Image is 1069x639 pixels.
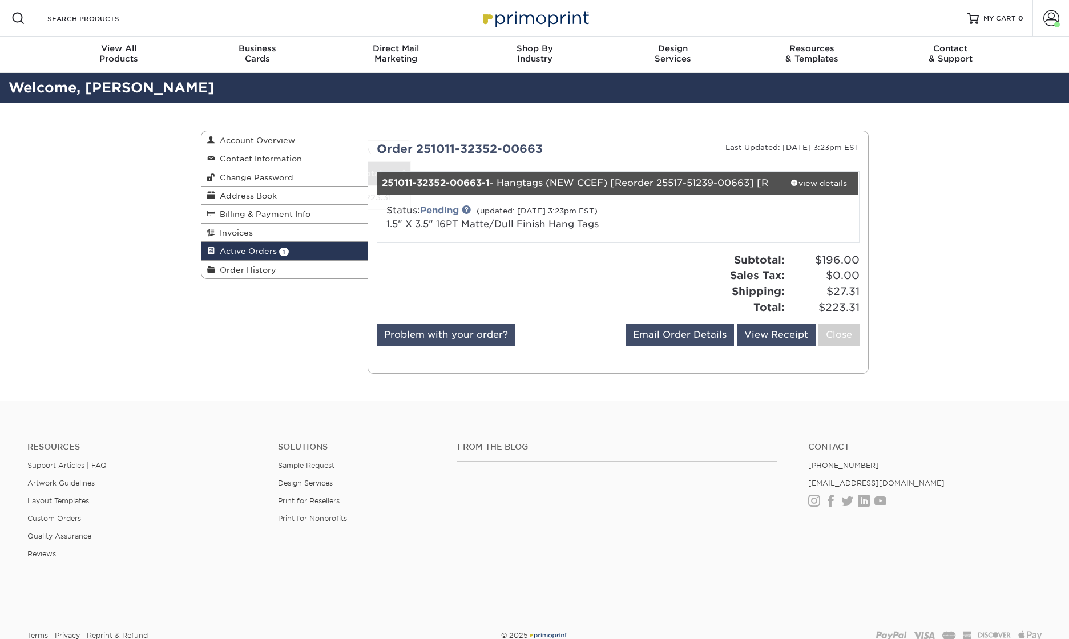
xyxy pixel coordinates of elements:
[215,246,277,256] span: Active Orders
[201,187,368,205] a: Address Book
[278,496,340,505] a: Print for Resellers
[278,442,440,452] h4: Solutions
[368,140,618,157] div: Order 251011-32352-00663
[732,285,785,297] strong: Shipping:
[215,265,276,274] span: Order History
[215,228,253,237] span: Invoices
[604,43,743,64] div: Services
[465,43,604,54] span: Shop By
[50,43,188,64] div: Products
[465,37,604,73] a: Shop ByIndustry
[377,172,778,195] div: - Hangtags (NEW CCEF) [Reorder 25517-51239-00663] [R
[201,224,368,242] a: Invoices
[477,207,598,215] small: (updated: [DATE] 3:23pm EST)
[188,43,326,54] span: Business
[382,177,490,188] strong: 251011-32352-00663-1
[201,261,368,278] a: Order History
[27,514,81,523] a: Custom Orders
[27,532,91,540] a: Quality Assurance
[604,43,743,54] span: Design
[604,37,743,73] a: DesignServices
[818,324,860,346] a: Close
[27,479,95,487] a: Artwork Guidelines
[378,204,698,231] div: Status:
[725,143,860,152] small: Last Updated: [DATE] 3:23pm EST
[50,43,188,54] span: View All
[326,43,465,64] div: Marketing
[743,43,881,64] div: & Templates
[215,191,277,200] span: Address Book
[788,252,860,268] span: $196.00
[201,205,368,223] a: Billing & Payment Info
[465,43,604,64] div: Industry
[743,37,881,73] a: Resources& Templates
[420,205,459,216] a: Pending
[188,43,326,64] div: Cards
[326,37,465,73] a: Direct MailMarketing
[377,324,515,346] a: Problem with your order?
[478,6,592,30] img: Primoprint
[27,461,107,470] a: Support Articles | FAQ
[46,11,158,25] input: SEARCH PRODUCTS.....
[788,284,860,300] span: $27.31
[737,324,816,346] a: View Receipt
[778,177,859,189] div: view details
[278,461,334,470] a: Sample Request
[201,149,368,168] a: Contact Information
[278,479,333,487] a: Design Services
[808,479,945,487] a: [EMAIL_ADDRESS][DOMAIN_NAME]
[215,209,310,219] span: Billing & Payment Info
[788,300,860,316] span: $223.31
[386,219,599,229] span: 1.5" X 3.5" 16PT Matte/Dull Finish Hang Tags
[743,43,881,54] span: Resources
[27,549,56,558] a: Reviews
[341,162,410,185] th: Total
[626,324,734,346] a: Email Order Details
[27,442,261,452] h4: Resources
[201,168,368,187] a: Change Password
[215,173,293,182] span: Change Password
[808,461,879,470] a: [PHONE_NUMBER]
[278,514,347,523] a: Print for Nonprofits
[201,131,368,149] a: Account Overview
[201,242,368,260] a: Active Orders 1
[881,43,1020,54] span: Contact
[1018,14,1023,22] span: 0
[734,253,785,266] strong: Subtotal:
[457,442,777,452] h4: From the Blog
[983,14,1016,23] span: MY CART
[341,185,410,209] td: $223.31
[753,301,785,313] strong: Total:
[50,37,188,73] a: View AllProducts
[881,43,1020,64] div: & Support
[215,154,302,163] span: Contact Information
[279,248,289,256] span: 1
[27,496,89,505] a: Layout Templates
[881,37,1020,73] a: Contact& Support
[188,37,326,73] a: BusinessCards
[808,442,1042,452] a: Contact
[788,268,860,284] span: $0.00
[778,172,859,195] a: view details
[215,136,295,145] span: Account Overview
[326,43,465,54] span: Direct Mail
[730,269,785,281] strong: Sales Tax:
